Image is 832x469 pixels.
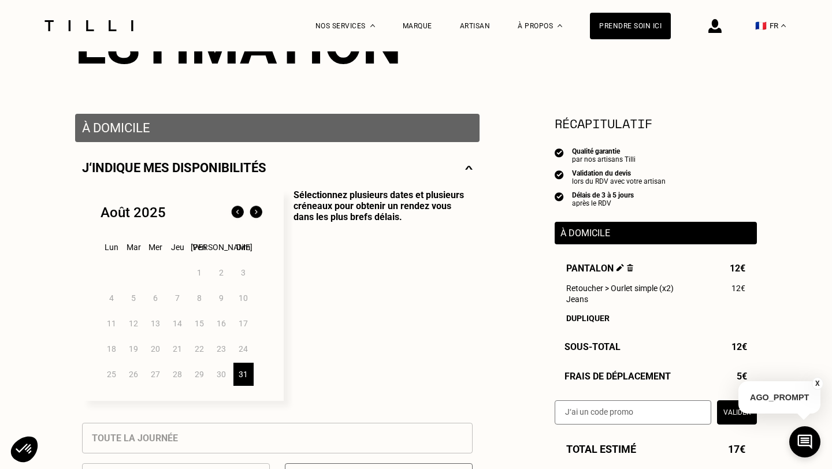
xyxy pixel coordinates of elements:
p: AGO_PROMPT [738,381,820,414]
img: icon list info [555,147,564,158]
span: 🇫🇷 [755,20,767,31]
img: Menu déroulant à propos [558,24,562,27]
p: J‘indique mes disponibilités [82,161,266,175]
span: 12€ [730,263,745,274]
div: Qualité garantie [572,147,636,155]
div: par nos artisans Tilli [572,155,636,163]
a: Artisan [460,22,491,30]
button: X [812,377,823,390]
button: Valider [717,400,757,425]
img: Supprimer [627,264,633,271]
span: 12€ [731,284,745,293]
img: Mois précédent [228,203,247,222]
a: Prendre soin ici [590,13,671,39]
span: 12€ [731,341,747,352]
span: Retoucher > Ourlet simple (x2) [566,284,674,293]
span: Jeans [566,295,588,304]
img: Menu déroulant [370,24,375,27]
div: Total estimé [555,443,757,455]
div: Frais de déplacement [555,371,757,382]
div: Délais de 3 à 5 jours [572,191,634,199]
img: icône connexion [708,19,722,33]
img: Logo du service de couturière Tilli [40,20,138,31]
img: Éditer [616,264,624,271]
div: Sous-Total [555,341,757,352]
div: 31 [233,363,254,386]
input: J‘ai un code promo [555,400,711,425]
section: Récapitulatif [555,114,757,133]
div: Dupliquer [566,314,745,323]
img: icon list info [555,169,564,180]
img: svg+xml;base64,PHN2ZyBmaWxsPSJub25lIiBoZWlnaHQ9IjE0IiB2aWV3Qm94PSIwIDAgMjggMTQiIHdpZHRoPSIyOCIgeG... [465,161,473,175]
div: après le RDV [572,199,634,207]
div: Validation du devis [572,169,666,177]
a: Marque [403,22,432,30]
span: 17€ [728,443,745,455]
img: icon list info [555,191,564,202]
span: 5€ [737,371,747,382]
img: Mois suivant [247,203,265,222]
p: Sélectionnez plusieurs dates et plusieurs créneaux pour obtenir un rendez vous dans les plus bref... [284,189,473,401]
img: menu déroulant [781,24,786,27]
div: Août 2025 [101,204,166,221]
p: À domicile [82,121,473,135]
div: lors du RDV avec votre artisan [572,177,666,185]
p: À domicile [560,228,751,239]
span: Pantalon [566,263,633,274]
